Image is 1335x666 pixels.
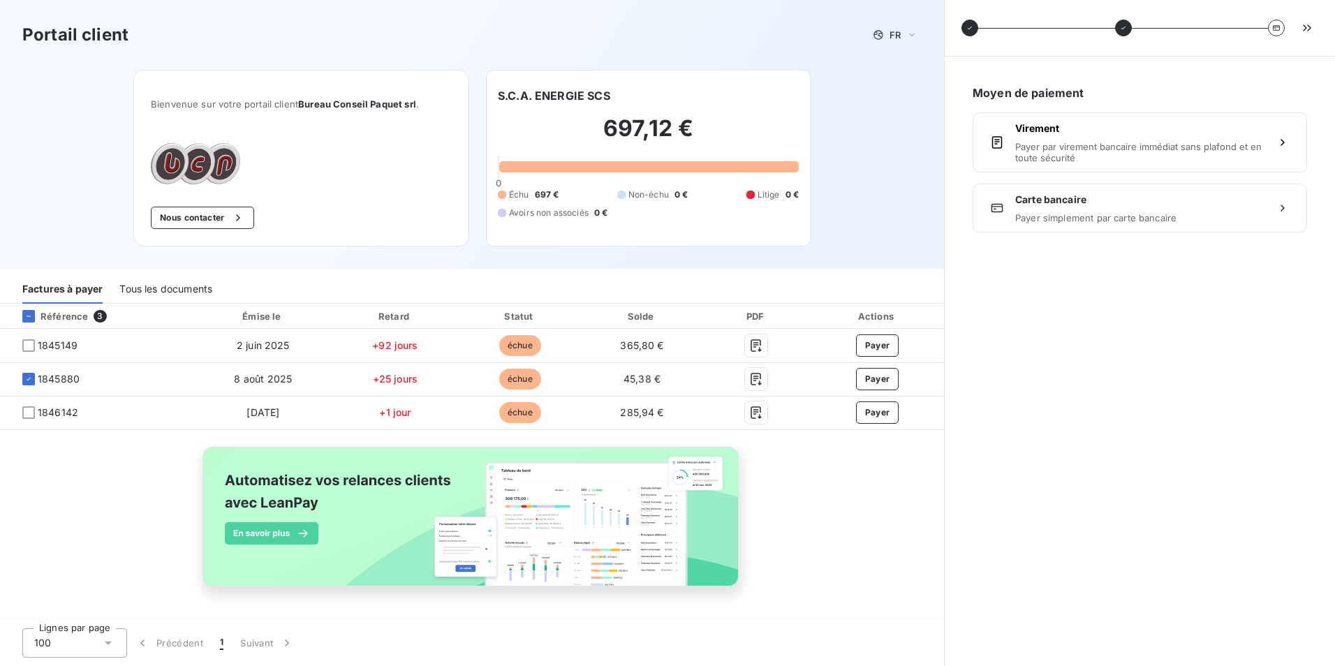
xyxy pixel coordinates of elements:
span: [DATE] [246,406,279,418]
span: 2 juin 2025 [237,339,290,351]
div: Actions [813,309,941,323]
span: 3 [94,310,106,323]
button: Suivant [232,628,302,658]
span: Non-échu [628,188,669,201]
span: 1845880 [38,372,80,386]
span: 1 [220,636,223,650]
span: 100 [34,636,51,650]
button: 1 [212,628,232,658]
span: +25 jours [373,373,418,385]
div: PDF [705,309,808,323]
h6: Moyen de paiement [973,84,1307,101]
h3: Portail client [22,22,128,47]
span: Carte bancaire [1015,193,1264,207]
span: Payer simplement par carte bancaire [1015,212,1264,223]
h2: 697,12 € [498,114,799,156]
span: 365,80 € [620,339,663,351]
div: Référence [11,310,88,323]
div: Factures à payer [22,274,103,304]
div: Émise le [197,309,329,323]
h6: S.C.A. ENERGIE SCS [498,87,610,104]
span: Litige [758,188,780,201]
div: Solde [584,309,699,323]
span: Échu [509,188,529,201]
span: FR [890,29,901,40]
span: échue [499,369,541,390]
div: Retard [334,309,455,323]
button: Précédent [127,628,212,658]
button: Payer [856,334,899,357]
span: 697 € [535,188,559,201]
span: échue [499,402,541,423]
span: 0 € [594,207,607,219]
div: Tous les documents [119,274,212,304]
span: échue [499,335,541,356]
span: Virement [1015,121,1264,135]
span: 0 € [674,188,688,201]
span: +92 jours [372,339,418,351]
span: Bienvenue sur votre portail client . [151,98,452,110]
span: 1845149 [38,339,78,353]
span: 0 [496,177,501,188]
span: 45,38 € [624,373,661,385]
div: Statut [461,309,579,323]
img: banner [190,438,754,610]
span: Payer par virement bancaire immédiat sans plafond et en toute sécurité [1015,141,1264,163]
span: Avoirs non associés [509,207,589,219]
span: +1 jour [379,406,411,418]
span: Bureau Conseil Paquet srl [298,98,416,110]
span: 285,94 € [620,406,663,418]
span: 8 août 2025 [234,373,292,385]
span: 0 € [785,188,799,201]
button: Nous contacter [151,207,254,229]
img: Company logo [151,143,240,184]
button: Payer [856,368,899,390]
button: Payer [856,401,899,424]
span: 1846142 [38,406,78,420]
